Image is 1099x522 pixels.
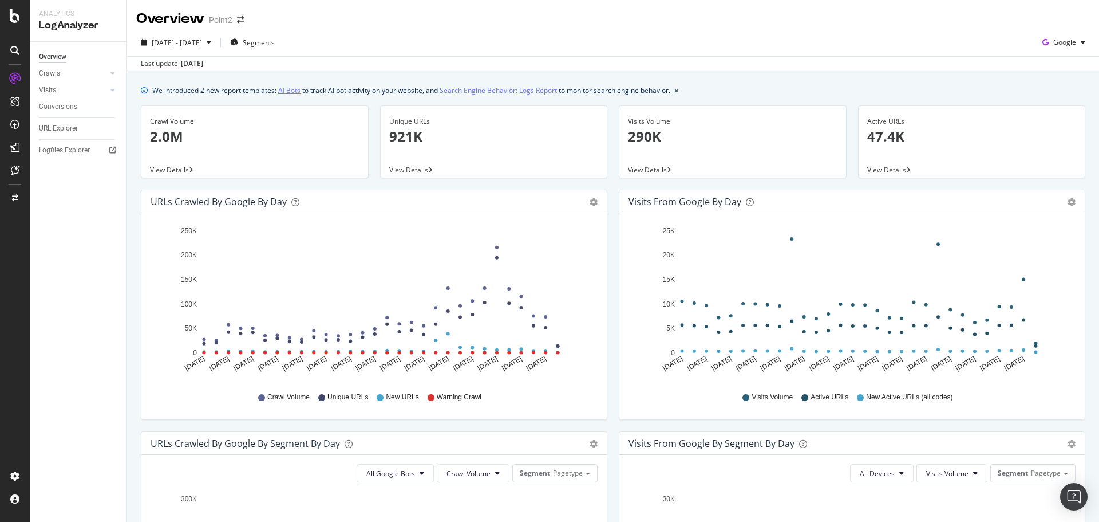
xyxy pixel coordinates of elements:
text: 30K [663,495,675,503]
div: Logfiles Explorer [39,144,90,156]
text: 10K [663,300,675,308]
span: Visits Volume [926,469,968,478]
span: Unique URLs [327,393,368,402]
span: [DATE] - [DATE] [152,38,202,48]
span: Active URLs [811,393,848,402]
button: close banner [672,82,681,99]
span: Segment [998,468,1028,478]
text: [DATE] [428,355,450,372]
span: View Details [150,165,189,175]
span: Warning Crawl [437,393,481,402]
text: [DATE] [856,355,879,372]
text: 25K [663,227,675,235]
text: [DATE] [378,355,401,372]
div: Visits Volume [628,116,837,127]
text: [DATE] [1003,355,1026,372]
text: [DATE] [881,355,904,372]
div: [DATE] [181,58,203,69]
span: All Devices [860,469,895,478]
button: Crawl Volume [437,464,509,482]
div: We introduced 2 new report templates: to track AI bot activity on your website, and to monitor se... [152,84,670,96]
a: AI Bots [278,84,301,96]
svg: A chart. [628,222,1072,382]
text: [DATE] [954,355,977,372]
text: [DATE] [256,355,279,372]
span: New Active URLs (all codes) [866,393,952,402]
text: 150K [181,276,197,284]
div: Active URLs [867,116,1077,127]
span: Segments [243,38,275,48]
div: gear [1068,198,1076,206]
text: [DATE] [710,355,733,372]
span: View Details [389,165,428,175]
text: 100K [181,300,197,308]
p: 290K [628,127,837,146]
div: URLs Crawled by Google by day [151,196,287,207]
span: Pagetype [553,468,583,478]
div: Overview [136,9,204,29]
button: Visits Volume [916,464,987,482]
div: Crawl Volume [150,116,359,127]
p: 2.0M [150,127,359,146]
text: [DATE] [734,355,757,372]
text: [DATE] [930,355,952,372]
text: 200K [181,252,197,260]
text: [DATE] [354,355,377,372]
text: 300K [181,495,197,503]
span: New URLs [386,393,418,402]
div: gear [1068,440,1076,448]
text: [DATE] [500,355,523,372]
button: All Devices [850,464,914,482]
div: Visits [39,84,56,96]
text: 250K [181,227,197,235]
text: [DATE] [906,355,928,372]
text: [DATE] [232,355,255,372]
a: Crawls [39,68,107,80]
span: Pagetype [1031,468,1061,478]
div: gear [590,198,598,206]
div: Last update [141,58,203,69]
a: Search Engine Behavior: Logs Report [440,84,557,96]
text: [DATE] [808,355,831,372]
text: [DATE] [305,355,328,372]
text: [DATE] [281,355,304,372]
text: [DATE] [403,355,426,372]
div: Conversions [39,101,77,113]
div: Visits from Google By Segment By Day [628,438,794,449]
text: [DATE] [832,355,855,372]
svg: A chart. [151,222,594,382]
p: 47.4K [867,127,1077,146]
div: gear [590,440,598,448]
a: Logfiles Explorer [39,144,118,156]
text: [DATE] [183,355,206,372]
span: Google [1053,37,1076,47]
text: [DATE] [661,355,684,372]
text: [DATE] [476,355,499,372]
span: Crawl Volume [446,469,491,478]
text: [DATE] [525,355,548,372]
button: [DATE] - [DATE] [136,33,216,52]
a: Overview [39,51,118,63]
a: Conversions [39,101,118,113]
button: Google [1038,33,1090,52]
span: All Google Bots [366,469,415,478]
div: Crawls [39,68,60,80]
text: [DATE] [783,355,806,372]
span: View Details [628,165,667,175]
text: 0 [671,349,675,357]
text: 20K [663,252,675,260]
text: 5K [666,324,675,332]
span: Visits Volume [752,393,793,402]
span: Segment [520,468,550,478]
a: Visits [39,84,107,96]
div: Analytics [39,9,117,19]
div: URL Explorer [39,123,78,135]
button: All Google Bots [357,464,434,482]
text: [DATE] [759,355,782,372]
text: 15K [663,276,675,284]
div: Visits from Google by day [628,196,741,207]
text: [DATE] [330,355,353,372]
text: [DATE] [208,355,231,372]
div: Point2 [209,14,232,26]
